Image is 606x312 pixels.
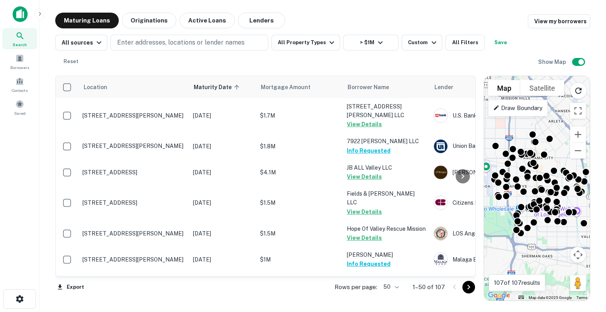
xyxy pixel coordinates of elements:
p: 107 of 107 results [494,278,540,288]
div: LOS Angeles City Attorney [434,226,552,241]
button: Info Requested [347,146,391,155]
p: $1.5M [260,229,339,238]
p: [DATE] [193,255,252,264]
button: Originations [122,13,176,28]
span: Location [83,82,107,92]
span: Borrowers [10,64,29,71]
p: $1M [260,255,339,264]
p: Fields & [PERSON_NAME] LLC [347,189,426,207]
div: 50 [380,281,400,293]
button: Info Requested [347,259,391,269]
button: Keyboard shortcuts [518,295,524,299]
button: View Details [347,207,382,217]
button: Save your search to get updates of matches that match your search criteria. [488,35,513,50]
p: JB ALL Valley LLC [347,163,426,172]
a: Search [2,28,37,49]
button: View Details [347,233,382,243]
button: All sources [55,35,107,50]
div: U.s. Bank [434,108,552,123]
a: Open this area in Google Maps (opens a new window) [486,290,512,301]
p: [DATE] [193,111,252,120]
button: All Filters [445,35,485,50]
p: [DATE] [193,229,252,238]
p: 7922 [PERSON_NAME] LLC [347,137,426,146]
div: Union Bank Of [US_STATE] [434,139,552,153]
p: Enter addresses, locations or lender names [117,38,245,47]
img: picture [434,140,447,153]
p: $1.8M [260,142,339,151]
p: $4.1M [260,168,339,177]
button: Reset [58,54,84,69]
img: picture [434,253,447,266]
a: View my borrowers [528,14,590,28]
button: Reload search area [570,82,587,99]
button: Drag Pegman onto the map to open Street View [570,275,586,291]
span: Contacts [12,87,28,93]
div: Citizens Business Bank [434,196,552,210]
button: View Details [347,172,382,181]
p: [STREET_ADDRESS][PERSON_NAME] [82,256,185,263]
p: [STREET_ADDRESS][PERSON_NAME] [82,142,185,149]
p: Hope Of Valley Rescue Mission [347,224,426,233]
p: $1.7M [260,111,339,120]
iframe: Chat Widget [567,224,606,262]
button: Maturing Loans [55,13,119,28]
span: Borrower Name [348,82,389,92]
button: Export [55,281,86,293]
button: View Details [347,120,382,129]
img: picture [434,166,447,179]
th: Location [79,76,189,98]
p: [PERSON_NAME] [347,250,426,259]
th: Lender [430,76,556,98]
span: Lender [434,82,453,92]
span: Search [13,41,27,48]
button: Go to next page [462,281,475,293]
p: Draw Boundary [493,103,542,113]
img: picture [434,227,447,240]
a: Saved [2,97,37,118]
img: picture [434,196,447,209]
div: All sources [62,38,104,47]
p: [DATE] [193,168,252,177]
button: Zoom in [570,127,586,142]
button: Zoom out [570,143,586,159]
div: 0 0 [484,76,590,301]
span: Map data ©2025 Google [529,295,572,300]
p: [DATE] [193,198,252,207]
button: Custom [402,35,442,50]
img: Google [486,290,512,301]
span: Mortgage Amount [261,82,321,92]
p: $1.5M [260,198,339,207]
p: [STREET_ADDRESS] [82,199,185,206]
span: Maturity Date [194,82,242,92]
p: [STREET_ADDRESS][PERSON_NAME] LLC [347,102,426,120]
p: [STREET_ADDRESS][PERSON_NAME] [82,112,185,119]
th: Maturity Date [189,76,256,98]
button: Active Loans [180,13,235,28]
button: Toggle fullscreen view [570,103,586,119]
h6: Show Map [538,58,567,66]
button: Lenders [238,13,285,28]
button: > $1M [343,35,398,50]
a: Terms (opens in new tab) [576,295,587,300]
button: Enter addresses, locations or lender names [110,35,268,50]
p: [STREET_ADDRESS] [82,169,185,176]
div: Custom [408,38,438,47]
p: [STREET_ADDRESS][PERSON_NAME] [82,230,185,237]
div: Malaga Bank [434,252,552,267]
p: [DATE] [193,142,252,151]
img: capitalize-icon.png [13,6,28,22]
a: Contacts [2,74,37,95]
a: Borrowers [2,51,37,72]
th: Borrower Name [343,76,430,98]
p: 1–50 of 107 [413,282,445,292]
img: picture [434,109,447,122]
button: All Property Types [271,35,340,50]
p: Rows per page: [335,282,377,292]
div: [PERSON_NAME] [434,165,552,179]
